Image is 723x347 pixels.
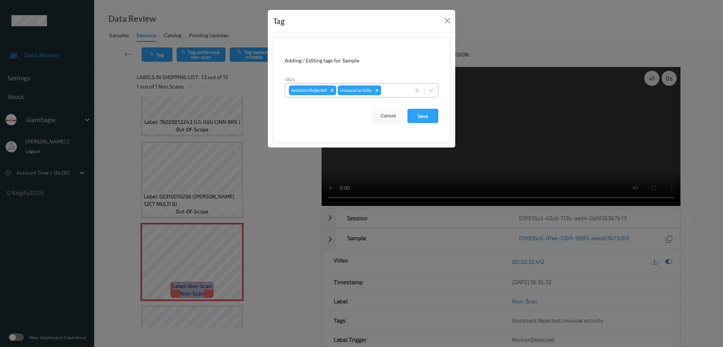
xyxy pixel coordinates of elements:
[273,15,285,27] div: Tag
[285,57,438,64] div: Adding / Editing tags for Sample
[338,85,373,95] div: Unusual activity
[289,85,328,95] div: Assistant Rejected
[285,76,295,83] label: Tags
[442,15,453,26] button: Close
[407,109,438,123] button: Save
[373,85,381,95] div: Remove Unusual activity
[373,109,404,123] button: Cancel
[328,85,336,95] div: Remove Assistant Rejected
